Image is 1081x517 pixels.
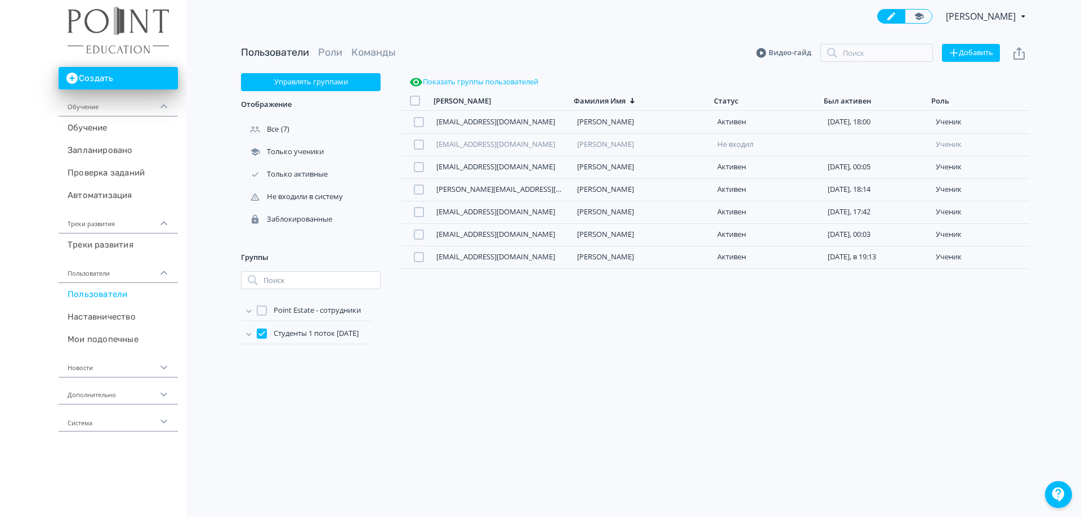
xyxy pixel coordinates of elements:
div: Система [59,404,178,431]
div: Дополнительно [59,377,178,404]
div: Только ученики [241,147,326,157]
div: Новости [59,350,178,377]
div: Пользователи [59,256,178,283]
div: Роль [931,96,949,106]
a: Проверка заданий [59,161,178,184]
div: Активен [717,163,816,172]
div: Был активен [824,96,871,106]
a: Команды [351,46,396,59]
a: [PERSON_NAME] [577,251,634,262]
button: Добавить [942,44,1000,62]
svg: Экспорт пользователей файлом [1012,47,1026,60]
div: ученик [936,140,1025,149]
div: Только активные [241,169,330,179]
a: Пользователи [241,46,309,59]
a: [EMAIL_ADDRESS][DOMAIN_NAME] [436,139,555,149]
div: Активен [717,185,816,194]
div: Активен [717,208,816,217]
div: [DATE], 17:42 [828,208,927,217]
div: [DATE], 18:14 [828,185,927,194]
div: [DATE], в 19:13 [828,253,927,262]
a: Обучение [59,116,178,139]
div: Заблокированные [241,214,334,224]
div: [DATE], 00:05 [828,163,927,172]
div: [PERSON_NAME] [434,96,491,106]
span: Студенты 1 поток сентябрь 25 [274,328,359,339]
div: Активен [717,118,816,127]
a: [PERSON_NAME][EMAIL_ADDRESS][DOMAIN_NAME] [436,184,612,194]
div: Активен [717,230,816,239]
a: [PERSON_NAME] [577,139,634,149]
a: [PERSON_NAME] [577,184,634,194]
div: ученик [936,163,1025,172]
a: Переключиться в режим ученика [905,9,932,24]
a: Треки развития [59,233,178,256]
div: [DATE], 00:03 [828,230,927,239]
div: ученик [936,185,1025,194]
a: Роли [318,46,342,59]
div: Все [241,124,281,134]
a: Мои подопечные [59,328,178,350]
button: Показать группы пользователей [407,73,540,91]
a: Пользователи [59,283,178,305]
button: Управлять группами [241,73,381,91]
a: [EMAIL_ADDRESS][DOMAIN_NAME] [436,206,555,217]
div: Статус [714,96,738,106]
button: Создать [59,67,178,89]
a: [PERSON_NAME] [577,116,634,127]
div: ученик [936,253,1025,262]
div: Фамилия Имя [574,96,626,106]
div: Не входили в систему [241,192,345,202]
img: https://files.teachbase.ru/system/account/58038/logo/medium-97ce4804649a7c623cb39ef927fe1cc2.png [68,7,169,53]
a: Наставничество [59,305,178,328]
a: Запланировано [59,139,178,161]
div: Обучение [59,89,178,116]
a: [PERSON_NAME] [577,206,634,217]
a: [EMAIL_ADDRESS][DOMAIN_NAME] [436,116,555,127]
div: ученик [936,230,1025,239]
div: ученик [936,208,1025,217]
div: Не входил [717,140,816,149]
div: ученик [936,118,1025,127]
span: Татьяна Мальцева [946,10,1017,23]
a: [EMAIL_ADDRESS][DOMAIN_NAME] [436,229,555,239]
div: Активен [717,253,816,262]
span: Point Estate - сотрудники [274,305,361,316]
div: (7) [241,118,381,141]
a: [EMAIL_ADDRESS][DOMAIN_NAME] [436,251,555,262]
div: [DATE], 18:00 [828,118,927,127]
a: [PERSON_NAME] [577,161,634,172]
a: [PERSON_NAME] [577,229,634,239]
a: Видео-гайд [756,47,811,59]
div: Отображение [241,91,381,118]
a: [EMAIL_ADDRESS][DOMAIN_NAME] [436,161,555,172]
div: Треки развития [59,206,178,233]
div: Группы [241,244,381,271]
a: Автоматизация [59,184,178,206]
